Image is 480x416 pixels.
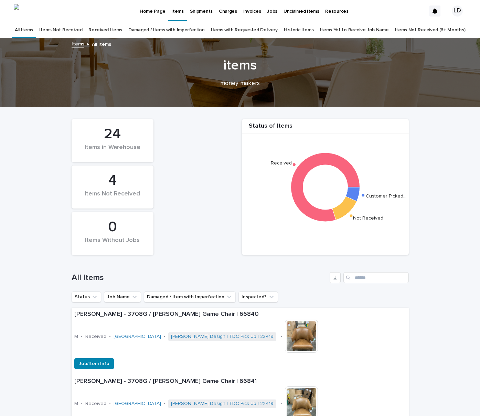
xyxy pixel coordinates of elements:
h1: items [72,57,409,74]
div: 0 [83,218,142,236]
button: Status [72,291,101,302]
button: Job/Item Info [74,358,114,369]
div: Items Without Jobs [83,237,142,251]
a: Items Not Received [39,22,82,38]
a: [GEOGRAPHIC_DATA] [114,401,161,407]
button: Damaged / Item with Imperfection [144,291,236,302]
p: [PERSON_NAME] - 3708G / [PERSON_NAME] Game Chair | 66840 [74,311,406,318]
p: • [164,401,166,407]
span: Job/Item Info [79,360,109,367]
a: Items Not Received (6+ Months) [395,22,466,38]
p: M [74,334,78,340]
p: • [280,334,282,340]
a: Received Items [88,22,122,38]
p: All Items [92,40,111,47]
p: M [74,401,78,407]
a: Historic Items [284,22,314,38]
p: Received [85,334,106,340]
a: Damaged / Items with Imperfection [128,22,205,38]
a: [PERSON_NAME] Design | TDC Pick Up | 22419 [171,334,274,340]
p: • [280,401,282,407]
button: Inspected? [238,291,278,302]
div: 4 [83,172,142,189]
text: Customer Picked… [365,194,406,199]
text: Not Received [353,216,383,221]
p: • [81,401,83,407]
p: • [109,334,111,340]
a: Items [72,40,84,47]
button: Job Name [104,291,141,302]
a: All Items [15,22,33,38]
a: [PERSON_NAME] - 3708G / [PERSON_NAME] Game Chair | 66840M•Received•[GEOGRAPHIC_DATA] •[PERSON_NAM... [72,308,409,375]
a: Items Yet to Receive Job Name [320,22,389,38]
p: money makers [103,80,378,87]
p: [PERSON_NAME] - 3708G / [PERSON_NAME] Game Chair | 66841 [74,378,406,385]
p: Received [85,401,106,407]
div: Status of Items [242,122,409,134]
h1: All Items [72,273,327,283]
p: • [164,334,166,340]
a: Items with Requested Delivery [211,22,278,38]
div: 24 [83,126,142,143]
a: [GEOGRAPHIC_DATA] [114,334,161,340]
text: Received [271,161,292,166]
div: LD [452,6,463,17]
img: uLpw5BI2Q6Qm7hI4Mn8H2gFtFFRXhUeeUo0aqUkqCI0 [14,4,19,18]
div: Items in Warehouse [83,144,142,158]
input: Search [343,272,409,283]
a: [PERSON_NAME] Design | TDC Pick Up | 22419 [171,401,274,407]
p: • [109,401,111,407]
div: Items Not Received [83,190,142,205]
p: • [81,334,83,340]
